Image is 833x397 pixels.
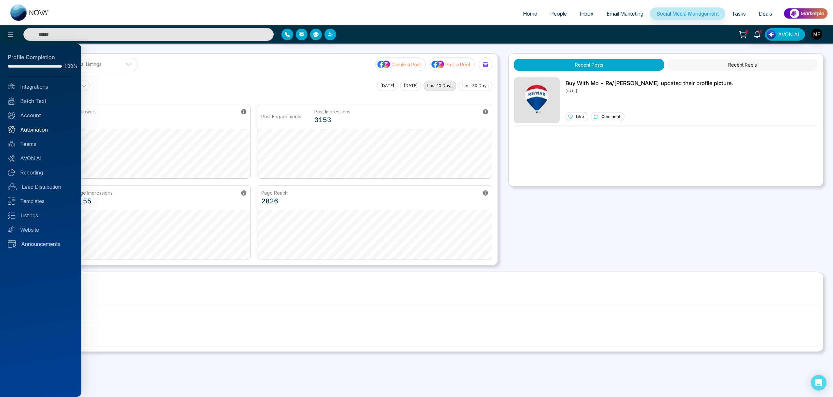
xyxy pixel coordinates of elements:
span: 100% [64,64,74,69]
a: Integrations [8,83,74,91]
a: Announcements [8,240,74,248]
a: Automation [8,126,74,134]
a: Templates [8,197,74,205]
a: Teams [8,140,74,148]
img: Reporting.svg [8,169,15,176]
img: Automation.svg [8,126,15,133]
a: Listings [8,211,74,219]
a: AVON AI [8,154,74,162]
a: Batch Text [8,97,74,105]
a: Website [8,226,74,234]
img: Integrated.svg [8,83,15,90]
img: Account.svg [8,112,15,119]
a: Reporting [8,169,74,176]
a: Account [8,111,74,119]
img: Avon-AI.svg [8,155,15,162]
a: Lead Distribution [8,183,74,191]
div: Profile Completion [8,53,74,62]
img: announcements.svg [8,240,16,248]
img: Website.svg [8,226,15,233]
div: Open Intercom Messenger [811,375,826,391]
img: Listings.svg [8,212,15,219]
img: Lead-dist.svg [8,183,17,190]
img: batch_text_white.png [8,97,15,105]
img: team.svg [8,140,15,147]
img: Templates.svg [8,198,15,205]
